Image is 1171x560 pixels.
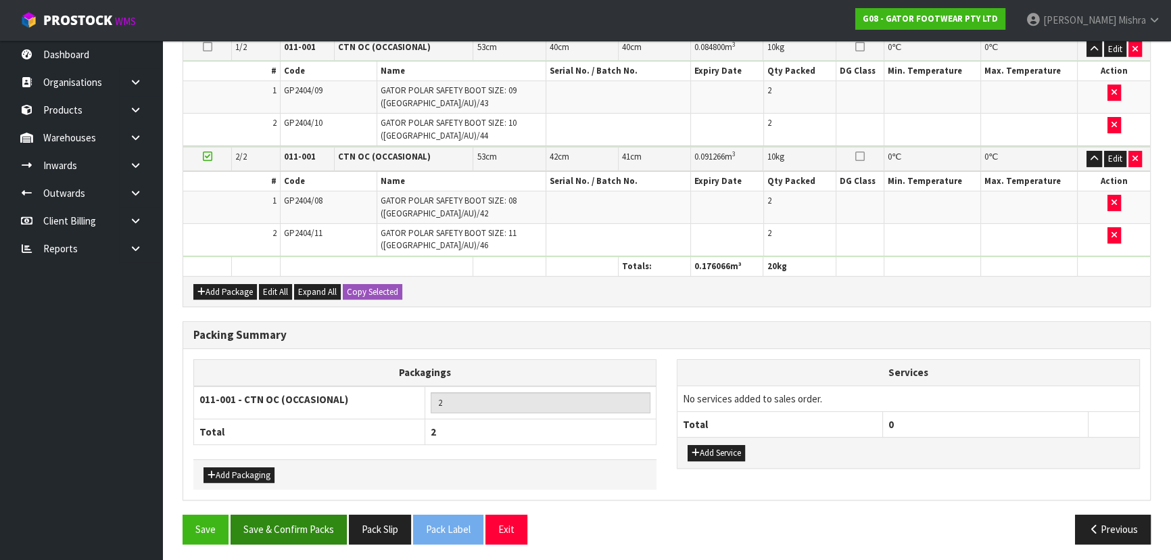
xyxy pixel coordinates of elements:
[884,62,981,81] th: Min. Temperature
[477,151,485,162] span: 53
[981,172,1078,191] th: Max. Temperature
[767,260,776,272] span: 20
[381,117,517,141] span: GATOR POLAR SAFETY BOOT SIZE: 10 ([GEOGRAPHIC_DATA]/AU)/44
[431,425,436,438] span: 2
[855,8,1005,30] a: G08 - GATOR FOOTWEAR PTY LTD
[767,117,771,129] span: 2
[732,149,736,158] sup: 3
[622,41,630,53] span: 40
[338,151,431,162] strong: CTN OC (OCCASIONAL)
[767,151,775,162] span: 10
[688,445,745,461] button: Add Service
[377,172,546,191] th: Name
[618,256,690,276] th: Totals:
[1043,14,1116,26] span: [PERSON_NAME]
[298,286,337,298] span: Expand All
[338,41,431,53] strong: CTN OC (OCCASIONAL)
[477,41,485,53] span: 53
[888,41,892,53] span: 0
[485,515,527,544] button: Exit
[1075,515,1151,544] button: Previous
[677,411,883,437] th: Total
[20,11,37,28] img: cube-alt.png
[694,151,725,162] span: 0.091266
[981,62,1078,81] th: Max. Temperature
[284,85,322,96] span: GP2404/09
[884,37,981,61] td: ℃
[763,172,836,191] th: Qty Packed
[763,62,836,81] th: Qty Packed
[981,147,1078,170] td: ℃
[1078,62,1150,81] th: Action
[272,227,277,239] span: 2
[343,284,402,300] button: Copy Selected
[767,41,775,53] span: 10
[413,515,483,544] button: Pack Label
[763,147,836,170] td: kg
[546,37,618,61] td: cm
[691,256,763,276] th: m³
[550,41,558,53] span: 40
[884,147,981,170] td: ℃
[884,172,981,191] th: Min. Temperature
[193,284,257,300] button: Add Package
[381,85,517,108] span: GATOR POLAR SAFETY BOOT SIZE: 09 ([GEOGRAPHIC_DATA]/AU)/43
[43,11,112,29] span: ProStock
[294,284,341,300] button: Expand All
[691,172,763,191] th: Expiry Date
[284,117,322,129] span: GP2404/10
[259,284,292,300] button: Edit All
[1118,14,1146,26] span: Mishra
[546,172,691,191] th: Serial No. / Batch No.
[888,418,894,431] span: 0
[1104,151,1126,167] button: Edit
[349,515,411,544] button: Pack Slip
[863,13,998,24] strong: G08 - GATOR FOOTWEAR PTY LTD
[115,15,136,28] small: WMS
[691,62,763,81] th: Expiry Date
[284,151,316,162] strong: 011-001
[284,195,322,206] span: GP2404/08
[763,37,836,61] td: kg
[836,172,884,191] th: DG Class
[199,393,348,406] strong: 011-001 - CTN OC (OCCASIONAL)
[546,62,691,81] th: Serial No. / Batch No.
[272,117,277,129] span: 2
[194,360,656,386] th: Packagings
[204,467,274,484] button: Add Packaging
[677,386,1139,411] td: No services added to sales order.
[767,195,771,206] span: 2
[183,62,280,81] th: #
[767,85,771,96] span: 2
[767,227,771,239] span: 2
[231,515,347,544] button: Save & Confirm Packs
[984,41,988,53] span: 0
[381,227,517,251] span: GATOR POLAR SAFETY BOOT SIZE: 11 ([GEOGRAPHIC_DATA]/AU)/46
[235,41,247,53] span: 1/2
[272,85,277,96] span: 1
[677,360,1139,386] th: Services
[1104,41,1126,57] button: Edit
[272,195,277,206] span: 1
[284,227,322,239] span: GP2404/11
[550,151,558,162] span: 42
[622,151,630,162] span: 41
[1078,172,1150,191] th: Action
[235,151,247,162] span: 2/2
[691,37,763,61] td: m
[194,419,425,444] th: Total
[473,37,546,61] td: cm
[732,40,736,49] sup: 3
[473,147,546,170] td: cm
[691,147,763,170] td: m
[984,151,988,162] span: 0
[763,256,836,276] th: kg
[280,172,377,191] th: Code
[981,37,1078,61] td: ℃
[836,62,884,81] th: DG Class
[694,41,725,53] span: 0.084800
[193,329,1140,342] h3: Packing Summary
[183,172,280,191] th: #
[618,37,690,61] td: cm
[546,147,618,170] td: cm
